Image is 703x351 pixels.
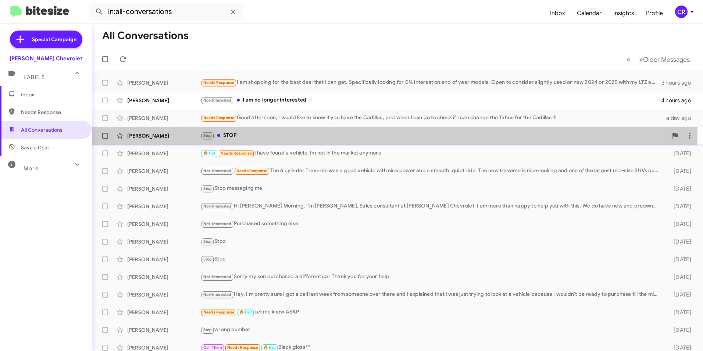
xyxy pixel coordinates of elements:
[201,273,662,281] div: Sorry my son purchased a different car Thank you for your help.
[236,169,268,173] span: Needs Response
[662,220,697,228] div: [DATE]
[635,52,694,67] button: Next
[622,52,635,67] button: Previous
[201,255,662,263] div: Stop
[643,56,690,64] span: Older Messages
[622,52,694,67] nav: Page navigation example
[662,291,697,298] div: [DATE]
[662,273,697,281] div: [DATE]
[24,74,45,81] span: Labels
[544,3,571,24] a: Inbox
[203,169,232,173] span: Not-Interested
[662,309,697,316] div: [DATE]
[127,150,201,157] div: [PERSON_NAME]
[21,144,49,151] span: Save a Deal
[669,6,695,18] button: CR
[127,238,201,245] div: [PERSON_NAME]
[127,185,201,192] div: [PERSON_NAME]
[201,114,662,122] div: Good afternoon, I would like to know if you have the Cadillac, and when I can go to check if I ca...
[201,237,662,246] div: Stop
[127,326,201,334] div: [PERSON_NAME]
[221,151,252,156] span: Needs Response
[662,238,697,245] div: [DATE]
[127,256,201,263] div: [PERSON_NAME]
[203,239,212,244] span: Stop
[201,326,662,334] div: wrong number
[203,274,232,279] span: Not-Interested
[203,257,212,262] span: Stop
[203,80,235,85] span: Needs Response
[32,36,76,43] span: Special Campaign
[675,6,688,18] div: CR
[239,310,252,315] span: 🔥 Hot
[127,97,201,104] div: [PERSON_NAME]
[203,221,232,226] span: Not-Interested
[201,202,662,210] div: Hi [PERSON_NAME] Morning. I'm [PERSON_NAME], Sales consultant at [PERSON_NAME] Chevrolet. I am mo...
[24,165,39,172] span: More
[201,131,668,140] div: STOP
[10,31,82,48] a: Special Campaign
[203,116,235,120] span: Needs Response
[21,109,83,116] span: Needs Response
[662,167,697,175] div: [DATE]
[627,55,631,64] span: «
[127,309,201,316] div: [PERSON_NAME]
[571,3,607,24] a: Calendar
[662,326,697,334] div: [DATE]
[203,133,212,138] span: Stop
[203,151,216,156] span: 🔥 Hot
[607,3,640,24] a: Insights
[102,30,189,42] h1: All Conversations
[203,204,232,209] span: Not-Interested
[21,91,83,98] span: Inbox
[203,310,235,315] span: Needs Response
[201,96,661,104] div: I am no longer interested
[227,345,258,350] span: Needs Response
[127,79,201,86] div: [PERSON_NAME]
[203,345,222,350] span: Call Them
[662,150,697,157] div: [DATE]
[201,149,662,157] div: I have found a vehicle. Im not in the market anymore
[127,203,201,210] div: [PERSON_NAME]
[127,291,201,298] div: [PERSON_NAME]
[640,3,669,24] a: Profile
[639,55,643,64] span: »
[201,220,662,228] div: Purchased something else
[203,292,232,297] span: Not-Interested
[661,79,697,86] div: 3 hours ago
[662,185,697,192] div: [DATE]
[203,327,212,332] span: Stop
[10,55,82,62] div: [PERSON_NAME] Chevrolet
[127,167,201,175] div: [PERSON_NAME]
[662,203,697,210] div: [DATE]
[127,132,201,139] div: [PERSON_NAME]
[201,290,662,299] div: Hey, I'm pretty sure I got a call last week from someone over there and I explained that I was ju...
[203,98,232,103] span: Not-Interested
[201,78,661,87] div: I am shopping for the best deal that I can get. Specifically looking for 0% interest on end of ye...
[89,3,243,21] input: Search
[661,97,697,104] div: 4 hours ago
[201,308,662,316] div: Let me know ASAP
[201,167,662,175] div: The 6 cylinder Traverse was a good vehicle with nice power and a smooth, quiet ride. The new trav...
[127,220,201,228] div: [PERSON_NAME]
[662,114,697,122] div: a day ago
[127,273,201,281] div: [PERSON_NAME]
[263,345,276,350] span: 🔥 Hot
[21,126,63,134] span: All Conversations
[127,114,201,122] div: [PERSON_NAME]
[203,186,212,191] span: Stop
[201,184,662,193] div: Stop messaging me
[662,256,697,263] div: [DATE]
